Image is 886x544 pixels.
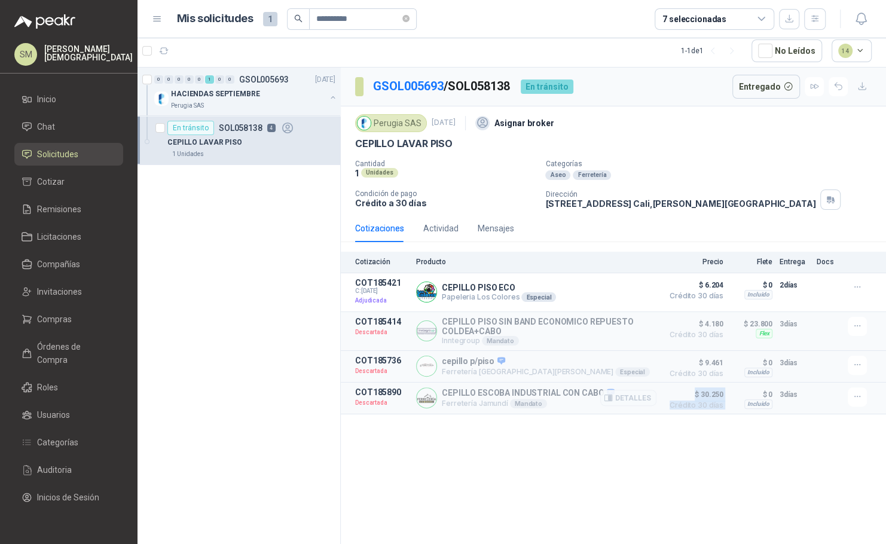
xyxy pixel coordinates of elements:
p: SOL058138 [219,124,262,132]
p: Descartada [355,397,409,409]
img: Company Logo [417,356,436,376]
div: 0 [225,75,234,84]
button: 14 [832,39,872,62]
a: Cotizar [14,170,123,193]
a: Hangfire [14,514,123,536]
span: Compañías [37,258,80,271]
p: Dirección [545,190,815,198]
div: Especial [615,367,650,377]
a: Solicitudes [14,143,123,166]
img: Company Logo [417,282,436,302]
p: Perugia SAS [171,101,204,111]
p: Descartada [355,365,409,377]
div: Incluido [744,399,772,409]
p: Ferretería [GEOGRAPHIC_DATA][PERSON_NAME] [442,367,650,377]
span: Crédito 30 días [664,292,723,299]
div: Incluido [744,290,772,299]
p: $ 0 [731,278,772,292]
p: Asignar broker [494,117,554,130]
span: Auditoria [37,463,72,476]
img: Company Logo [417,388,436,408]
button: Detalles [600,390,656,406]
span: Compras [37,313,72,326]
p: Docs [817,258,841,266]
div: 0 [195,75,204,84]
p: 1 [355,168,359,178]
a: En tránsitoSOL0581384CEPILLO LAVAR PISO1 Unidades [138,116,340,164]
span: close-circle [402,15,410,22]
p: Ferretería Jamundí [442,399,615,408]
div: En tránsito [167,121,214,135]
div: Unidades [361,168,398,178]
span: Solicitudes [37,148,78,161]
p: 3 días [780,356,809,370]
img: Company Logo [358,117,371,130]
p: GSOL005693 [239,75,289,84]
span: Categorías [37,436,78,449]
p: [DATE] [315,74,335,85]
p: COT185414 [355,317,409,326]
a: Licitaciones [14,225,123,248]
span: Órdenes de Compra [37,340,112,366]
a: Invitaciones [14,280,123,303]
p: cepillo p/piso [442,356,650,367]
p: Flete [731,258,772,266]
span: Crédito 30 días [664,331,723,338]
div: 1 Unidades [167,149,209,159]
a: Inicios de Sesión [14,486,123,509]
div: 0 [154,75,163,84]
span: Cotizar [37,175,65,188]
p: CEPILLO LAVAR PISO [167,137,242,148]
p: COT185736 [355,356,409,365]
span: Usuarios [37,408,70,421]
img: Company Logo [417,321,436,341]
span: Inicio [37,93,56,106]
span: Chat [37,120,55,133]
div: 0 [215,75,224,84]
p: Precio [664,258,723,266]
p: Cantidad [355,160,536,168]
a: Remisiones [14,198,123,221]
div: Mensajes [478,222,514,235]
a: 0 0 0 0 0 1 0 0 GSOL005693[DATE] Company LogoHACIENDAS SEPTIEMBREPerugia SAS [154,72,338,111]
div: Mandato [510,399,547,408]
p: [DATE] [432,117,456,129]
a: Chat [14,115,123,138]
span: Inicios de Sesión [37,491,99,504]
p: CEPILLO PISO SIN BAND ECONOMICO REPUESTO COLDEA+CABO [442,317,656,336]
p: Inntegroup [442,336,656,346]
a: Compañías [14,253,123,276]
span: Crédito 30 días [664,370,723,377]
span: $ 9.461 [664,356,723,370]
span: Crédito 30 días [664,402,723,409]
div: 0 [185,75,194,84]
a: Compras [14,308,123,331]
p: Descartada [355,326,409,338]
p: CEPILLO LAVAR PISO [355,137,453,150]
div: Flex [756,329,772,338]
span: C: [DATE] [355,288,409,295]
div: 0 [164,75,173,84]
span: 1 [263,12,277,26]
div: Mandato [482,336,519,346]
p: CEPILLO ESCOBA INDUSTRIAL CON CABO [442,388,615,399]
div: Cotizaciones [355,222,404,235]
span: $ 30.250 [664,387,723,402]
div: SM [14,43,37,66]
p: / SOL058138 [373,77,511,96]
span: search [294,14,303,23]
a: GSOL005693 [373,79,444,93]
p: Categorías [545,160,881,168]
a: Usuarios [14,404,123,426]
p: $ 23.800 [731,317,772,331]
a: Roles [14,376,123,399]
div: En tránsito [521,80,573,94]
a: Órdenes de Compra [14,335,123,371]
p: Entrega [780,258,809,266]
p: COT185421 [355,278,409,288]
p: Producto [416,258,656,266]
p: Papeleria Los Colores [442,292,556,302]
p: 2 días [780,278,809,292]
div: 1 - 1 de 1 [681,41,742,60]
span: close-circle [402,13,410,25]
